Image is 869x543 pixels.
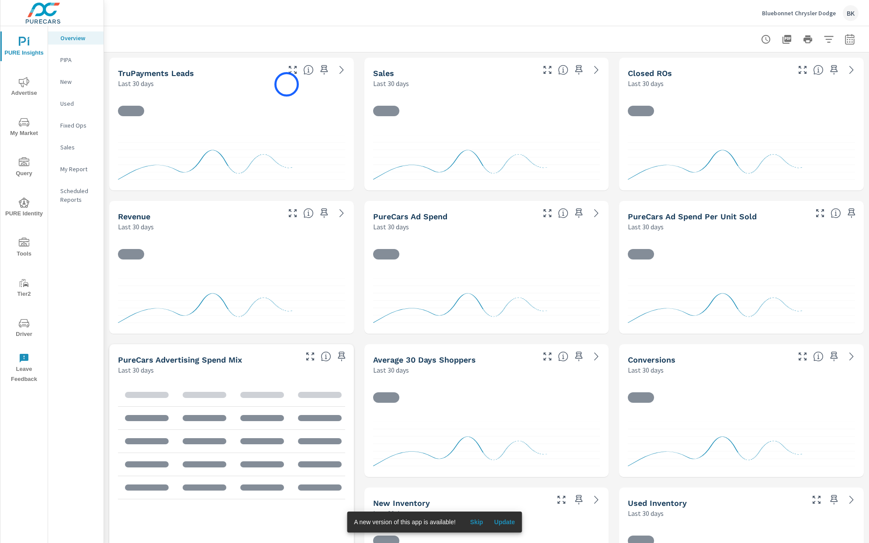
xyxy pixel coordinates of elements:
[60,99,97,108] p: Used
[827,349,841,363] span: Save this to your personalized report
[303,208,314,218] span: Total sales revenue over the selected date range. [Source: This data is sourced from the dealer’s...
[373,69,394,78] h5: Sales
[118,212,150,221] h5: Revenue
[373,212,447,221] h5: PureCars Ad Spend
[48,119,104,132] div: Fixed Ops
[60,121,97,130] p: Fixed Ops
[572,493,586,507] span: Save this to your personalized report
[589,63,603,77] a: See more details in report
[3,318,45,339] span: Driver
[827,493,841,507] span: Save this to your personalized report
[845,493,859,507] a: See more details in report
[827,63,841,77] span: Save this to your personalized report
[3,353,45,384] span: Leave Feedback
[118,78,154,89] p: Last 30 days
[628,78,664,89] p: Last 30 days
[3,238,45,259] span: Tools
[845,206,859,220] span: Save this to your personalized report
[48,163,104,176] div: My Report
[48,184,104,206] div: Scheduled Reports
[845,349,859,363] a: See more details in report
[118,365,154,375] p: Last 30 days
[843,5,859,21] div: BK
[845,63,859,77] a: See more details in report
[572,349,586,363] span: Save this to your personalized report
[354,519,456,526] span: A new version of this app is available!
[466,518,487,526] span: Skip
[60,165,97,173] p: My Report
[778,31,796,48] button: "Export Report to PDF"
[796,63,810,77] button: Make Fullscreen
[48,53,104,66] div: PIPA
[373,221,409,232] p: Last 30 days
[628,212,757,221] h5: PureCars Ad Spend Per Unit Sold
[3,197,45,219] span: PURE Identity
[820,31,838,48] button: Apply Filters
[317,206,331,220] span: Save this to your personalized report
[373,498,430,508] h5: New Inventory
[589,349,603,363] a: See more details in report
[0,26,48,388] div: nav menu
[60,34,97,42] p: Overview
[373,365,409,375] p: Last 30 days
[491,515,519,529] button: Update
[60,77,97,86] p: New
[589,206,603,220] a: See more details in report
[572,206,586,220] span: Save this to your personalized report
[540,349,554,363] button: Make Fullscreen
[628,355,675,364] h5: Conversions
[373,78,409,89] p: Last 30 days
[628,508,664,519] p: Last 30 days
[118,69,194,78] h5: truPayments Leads
[558,208,568,218] span: Total cost of media for all PureCars channels for the selected dealership group over the selected...
[463,515,491,529] button: Skip
[540,63,554,77] button: Make Fullscreen
[286,206,300,220] button: Make Fullscreen
[831,208,841,218] span: Average cost of advertising per each vehicle sold at the dealer over the selected date range. The...
[813,351,824,362] span: The number of dealer-specified goals completed by a visitor. [Source: This data is provided by th...
[373,508,409,519] p: Last 30 days
[3,117,45,138] span: My Market
[60,143,97,152] p: Sales
[335,63,349,77] a: See more details in report
[799,31,817,48] button: Print Report
[540,206,554,220] button: Make Fullscreen
[48,141,104,154] div: Sales
[321,351,331,362] span: This table looks at how you compare to the amount of budget you spend per channel as opposed to y...
[628,69,672,78] h5: Closed ROs
[628,221,664,232] p: Last 30 days
[813,206,827,220] button: Make Fullscreen
[628,365,664,375] p: Last 30 days
[3,278,45,299] span: Tier2
[813,65,824,75] span: Number of Repair Orders Closed by the selected dealership group over the selected time range. [So...
[286,63,300,77] button: Make Fullscreen
[118,221,154,232] p: Last 30 days
[335,349,349,363] span: Save this to your personalized report
[494,518,515,526] span: Update
[810,493,824,507] button: Make Fullscreen
[589,493,603,507] a: See more details in report
[558,351,568,362] span: A rolling 30 day total of daily Shoppers on the dealership website, averaged over the selected da...
[303,349,317,363] button: Make Fullscreen
[3,37,45,58] span: PURE Insights
[3,77,45,98] span: Advertise
[373,355,476,364] h5: Average 30 Days Shoppers
[317,63,331,77] span: Save this to your personalized report
[558,65,568,75] span: Number of vehicles sold by the dealership over the selected date range. [Source: This data is sou...
[796,349,810,363] button: Make Fullscreen
[60,187,97,204] p: Scheduled Reports
[48,75,104,88] div: New
[572,63,586,77] span: Save this to your personalized report
[60,55,97,64] p: PIPA
[48,97,104,110] div: Used
[762,9,836,17] p: Bluebonnet Chrysler Dodge
[335,206,349,220] a: See more details in report
[303,65,314,75] span: The number of truPayments leads.
[841,31,859,48] button: Select Date Range
[48,31,104,45] div: Overview
[554,493,568,507] button: Make Fullscreen
[118,355,242,364] h5: PureCars Advertising Spend Mix
[628,498,687,508] h5: Used Inventory
[3,157,45,179] span: Query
